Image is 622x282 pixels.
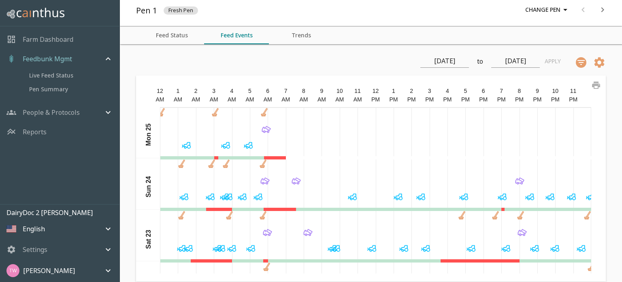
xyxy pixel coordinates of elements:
div: 5 [241,87,259,95]
span: PM [407,96,416,103]
span: PM [515,96,524,103]
div: 4 [223,87,241,95]
input: Start Date [420,55,469,68]
span: Pen Summary [29,85,113,94]
div: 11 [349,87,366,95]
span: AM [264,96,272,103]
span: AM [192,96,200,103]
div: 5 [456,87,474,95]
div: 9 [528,87,546,95]
span: Live Feed Status [29,71,113,80]
a: Reports [23,127,47,137]
div: 2 [187,87,205,95]
div: 6 [475,87,492,95]
div: 3 [205,87,223,95]
div: 4 [439,87,456,95]
p: Settings [23,245,47,254]
div: 1 [385,87,403,95]
span: AM [354,96,362,103]
span: PM [497,96,506,103]
div: 11 [564,87,582,95]
button: Feed Status [139,26,204,44]
div: 7 [277,87,294,95]
div: 8 [510,87,528,95]
span: AM [174,96,182,103]
p: to [477,56,483,66]
img: 2dc84e54abcaacbae2fd0c1569c539fa [6,264,19,277]
span: PM [371,96,380,103]
button: Trends [269,26,334,44]
div: 12 [366,87,384,95]
span: PM [389,96,398,103]
input: End Date [491,55,540,68]
span: AM [317,96,326,103]
span: PM [533,96,541,103]
div: 9 [313,87,330,95]
span: PM [479,96,488,103]
span: AM [210,96,218,103]
span: Fresh Pen [164,6,198,15]
p: DairyDoc 2 [PERSON_NAME] [6,208,119,217]
p: [PERSON_NAME] [23,266,75,276]
div: Schedule settings [593,55,606,68]
span: AM [335,96,344,103]
div: 10 [331,87,349,95]
div: 8 [295,87,313,95]
span: PM [551,96,560,103]
span: PM [461,96,470,103]
a: Farm Dashboard [23,34,73,44]
span: AM [281,96,290,103]
div: 12 [151,87,169,95]
p: Feedbunk Mgmt [23,54,72,64]
button: Feed Events [204,26,269,44]
div: 2 [403,87,420,95]
span: PM [569,96,577,103]
p: English [23,224,45,234]
span: AM [245,96,254,103]
div: 1 [169,87,187,95]
span: PM [443,96,452,103]
div: 7 [492,87,510,95]
p: People & Protocols [23,108,80,117]
span: AM [300,96,308,103]
button: print chart [586,75,606,95]
div: 6 [259,87,277,95]
div: 3 [420,87,438,95]
span: PM [425,96,434,103]
span: AM [228,96,236,103]
h5: Pen 1 [136,5,157,16]
div: 10 [546,87,564,95]
span: AM [156,96,164,103]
